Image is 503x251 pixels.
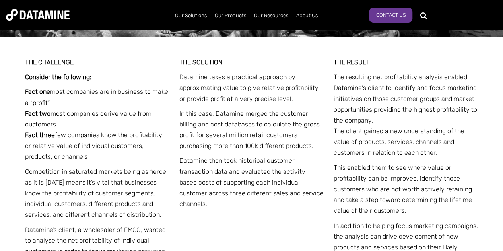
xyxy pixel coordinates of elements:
[250,5,292,26] a: Our Resources
[171,5,211,26] a: Our Solutions
[369,8,412,23] a: Contact us
[292,5,322,26] a: About Us
[179,72,324,104] p: Datamine takes a practical approach by approximating value to give relative profitability, or pro...
[334,58,369,66] strong: THE RESULT
[179,108,324,152] p: In this case, Datamine merged the customer billing and cost databases to calculate the gross prof...
[6,9,70,21] img: Datamine
[211,5,250,26] a: Our Products
[25,86,170,162] p: most companies are in business to make a “profit” most companies derive value from customers few ...
[25,131,55,139] strong: Fact three
[25,88,50,95] strong: Fact one
[25,58,74,66] strong: THE CHALLENGE
[25,166,170,220] p: Competition in saturated markets being as fierce as it is [DATE] means it’s vital that businesses...
[25,73,91,81] strong: Consider the following:
[179,155,324,209] p: Datamine then took historical customer transaction data and evaluated the activity based costs of...
[334,162,478,216] p: This enabled them to see where value or profitability can be improved, identify those customers w...
[25,110,50,117] strong: Fact two
[179,58,223,66] strong: THE SOLUTION
[334,72,478,158] p: The resulting net profitability analysis enabled Datamine's client to identify and focus marketin...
